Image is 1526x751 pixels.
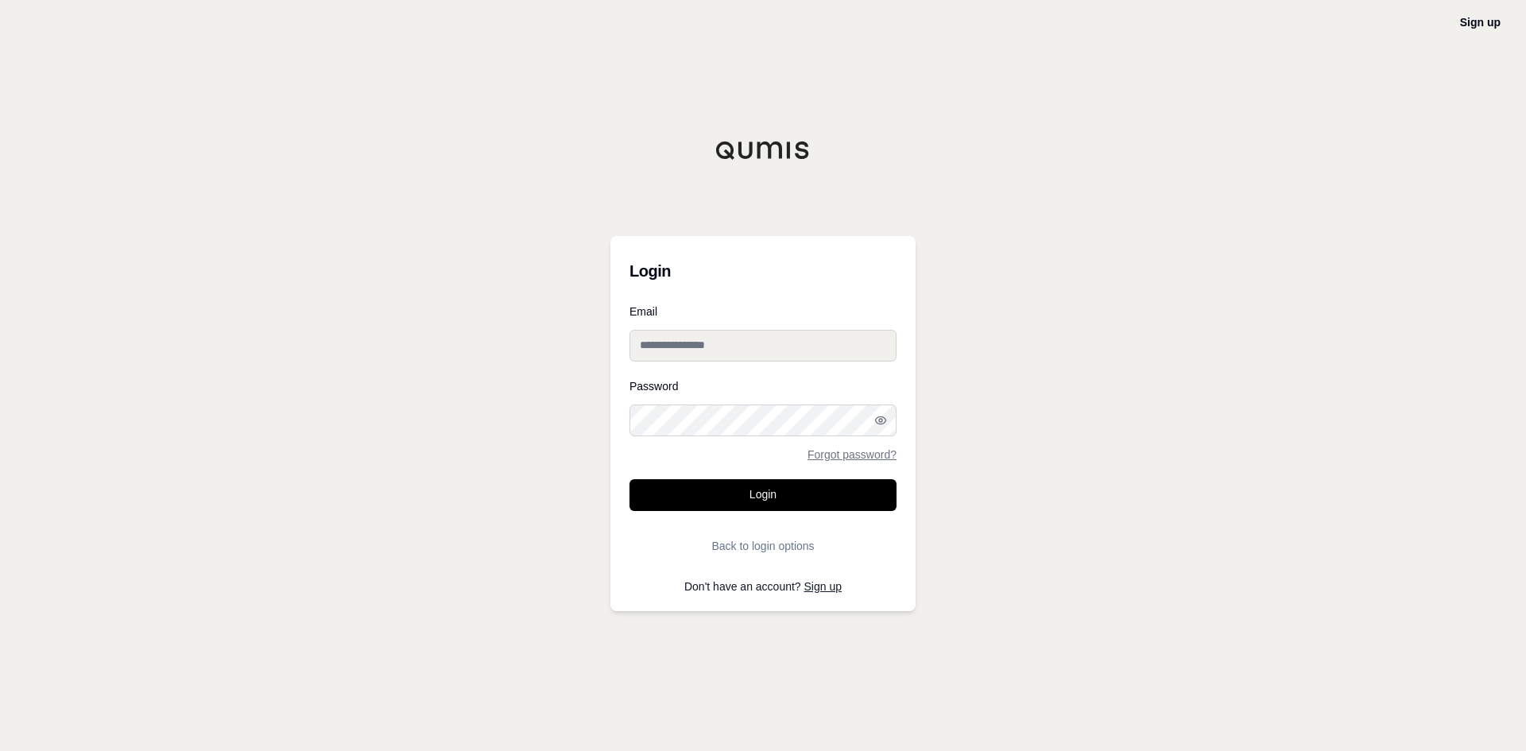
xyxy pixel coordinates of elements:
[629,530,897,562] button: Back to login options
[629,381,897,392] label: Password
[629,581,897,592] p: Don't have an account?
[804,580,842,593] a: Sign up
[629,479,897,511] button: Login
[1460,16,1501,29] a: Sign up
[808,449,897,460] a: Forgot password?
[715,141,811,160] img: Qumis
[629,306,897,317] label: Email
[629,255,897,287] h3: Login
